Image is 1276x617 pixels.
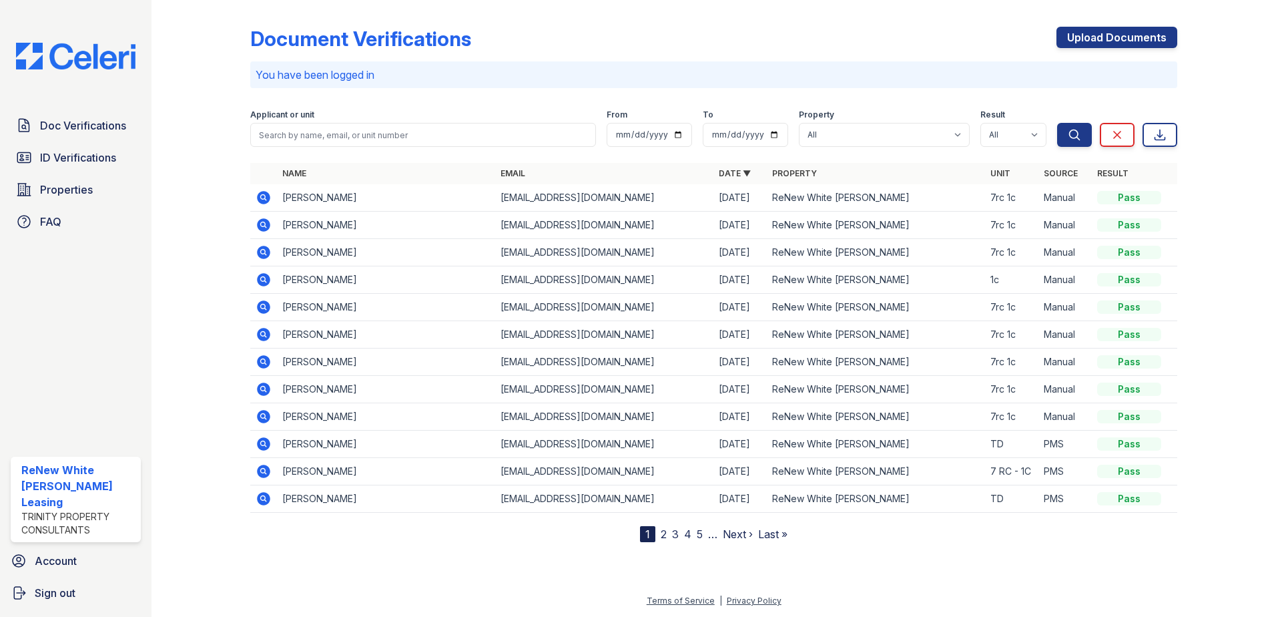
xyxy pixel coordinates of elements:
[495,212,713,239] td: [EMAIL_ADDRESS][DOMAIN_NAME]
[708,526,717,542] span: …
[495,239,713,266] td: [EMAIL_ADDRESS][DOMAIN_NAME]
[985,184,1038,212] td: 7rc 1c
[40,214,61,230] span: FAQ
[40,150,116,166] span: ID Verifications
[713,485,767,513] td: [DATE]
[495,376,713,403] td: [EMAIL_ADDRESS][DOMAIN_NAME]
[5,580,146,606] a: Sign out
[727,596,781,606] a: Privacy Policy
[21,462,135,510] div: ReNew White [PERSON_NAME] Leasing
[767,431,985,458] td: ReNew White [PERSON_NAME]
[11,176,141,203] a: Properties
[1097,465,1161,478] div: Pass
[501,168,525,178] a: Email
[1097,246,1161,259] div: Pass
[11,144,141,171] a: ID Verifications
[1038,184,1092,212] td: Manual
[1044,168,1078,178] a: Source
[713,266,767,294] td: [DATE]
[277,184,495,212] td: [PERSON_NAME]
[672,528,679,541] a: 3
[767,485,985,513] td: ReNew White [PERSON_NAME]
[1097,273,1161,286] div: Pass
[250,110,314,120] label: Applicant or unit
[684,528,691,541] a: 4
[713,403,767,431] td: [DATE]
[767,184,985,212] td: ReNew White [PERSON_NAME]
[767,349,985,376] td: ReNew White [PERSON_NAME]
[723,528,753,541] a: Next ›
[767,266,985,294] td: ReNew White [PERSON_NAME]
[495,431,713,458] td: [EMAIL_ADDRESS][DOMAIN_NAME]
[767,294,985,321] td: ReNew White [PERSON_NAME]
[1097,355,1161,369] div: Pass
[985,458,1038,485] td: 7 RC - 1C
[277,321,495,349] td: [PERSON_NAME]
[985,294,1038,321] td: 7rc 1c
[647,596,715,606] a: Terms of Service
[985,266,1038,294] td: 1c
[799,110,834,120] label: Property
[1038,212,1092,239] td: Manual
[758,528,787,541] a: Last »
[11,208,141,235] a: FAQ
[1097,300,1161,314] div: Pass
[256,67,1172,83] p: You have been logged in
[985,485,1038,513] td: TD
[1038,239,1092,266] td: Manual
[282,168,306,178] a: Name
[1097,437,1161,451] div: Pass
[719,168,751,178] a: Date ▼
[985,212,1038,239] td: 7rc 1c
[1038,458,1092,485] td: PMS
[990,168,1010,178] a: Unit
[277,376,495,403] td: [PERSON_NAME]
[250,123,596,147] input: Search by name, email, or unit number
[713,458,767,485] td: [DATE]
[1038,403,1092,431] td: Manual
[640,526,655,542] div: 1
[277,349,495,376] td: [PERSON_NAME]
[5,548,146,574] a: Account
[1097,218,1161,232] div: Pass
[985,239,1038,266] td: 7rc 1c
[5,43,146,69] img: CE_Logo_Blue-a8612792a0a2168367f1c8372b55b34899dd931a85d93a1a3d3e32e68fde9ad4.png
[1097,328,1161,341] div: Pass
[11,112,141,139] a: Doc Verifications
[1038,485,1092,513] td: PMS
[607,110,627,120] label: From
[495,266,713,294] td: [EMAIL_ADDRESS][DOMAIN_NAME]
[1097,191,1161,204] div: Pass
[277,266,495,294] td: [PERSON_NAME]
[985,321,1038,349] td: 7rc 1c
[713,349,767,376] td: [DATE]
[980,110,1005,120] label: Result
[1097,383,1161,396] div: Pass
[1038,294,1092,321] td: Manual
[1038,349,1092,376] td: Manual
[277,212,495,239] td: [PERSON_NAME]
[713,431,767,458] td: [DATE]
[697,528,703,541] a: 5
[495,321,713,349] td: [EMAIL_ADDRESS][DOMAIN_NAME]
[767,458,985,485] td: ReNew White [PERSON_NAME]
[495,485,713,513] td: [EMAIL_ADDRESS][DOMAIN_NAME]
[1038,321,1092,349] td: Manual
[985,376,1038,403] td: 7rc 1c
[713,239,767,266] td: [DATE]
[661,528,667,541] a: 2
[703,110,713,120] label: To
[1097,492,1161,505] div: Pass
[713,321,767,349] td: [DATE]
[277,458,495,485] td: [PERSON_NAME]
[767,376,985,403] td: ReNew White [PERSON_NAME]
[1038,376,1092,403] td: Manual
[495,403,713,431] td: [EMAIL_ADDRESS][DOMAIN_NAME]
[1097,168,1129,178] a: Result
[767,212,985,239] td: ReNew White [PERSON_NAME]
[40,182,93,198] span: Properties
[1038,266,1092,294] td: Manual
[40,118,126,134] span: Doc Verifications
[277,485,495,513] td: [PERSON_NAME]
